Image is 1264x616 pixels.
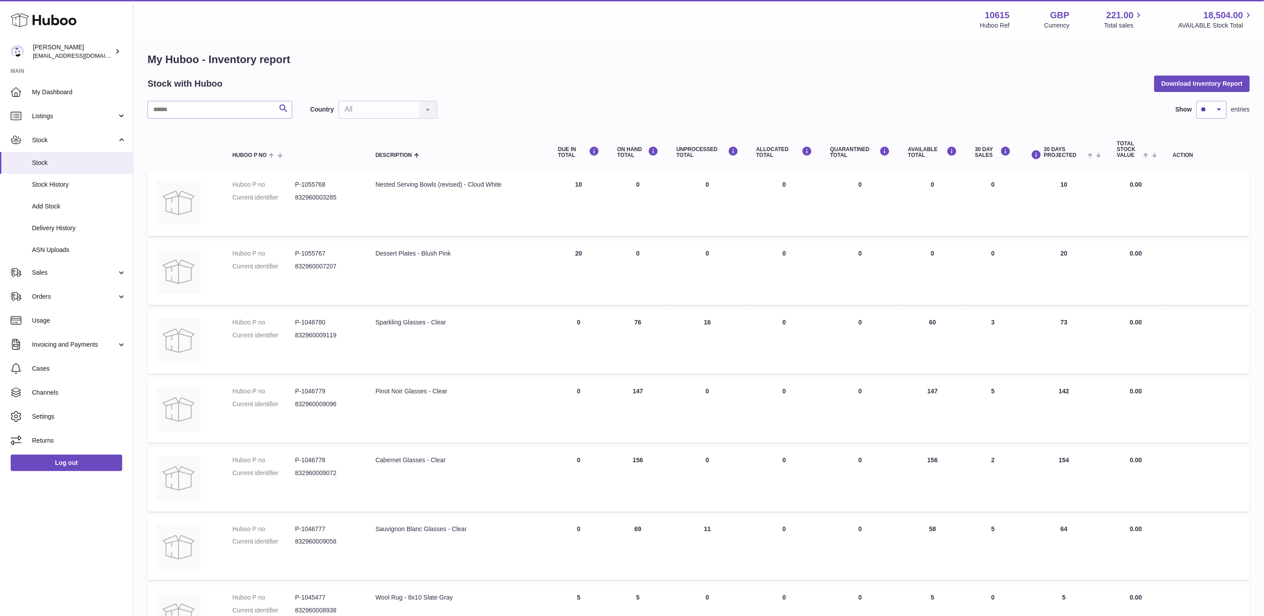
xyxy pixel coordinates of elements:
td: 147 [899,378,966,443]
div: Huboo Ref [980,21,1010,30]
td: 0 [747,378,821,443]
span: Huboo P no [232,152,267,158]
td: 5 [966,378,1020,443]
td: 64 [1020,516,1108,580]
div: 30 DAY SALES [975,146,1011,158]
img: product image [156,456,201,500]
td: 0 [667,240,747,305]
span: Add Stock [32,202,126,211]
dd: 832960003285 [295,193,358,202]
td: 10 [1020,172,1108,236]
td: 0 [899,172,966,236]
h1: My Huboo - Inventory report [148,52,1250,67]
dd: 832960009096 [295,400,358,408]
span: 0 [858,319,862,326]
span: 0 [858,388,862,395]
td: 0 [549,447,608,512]
span: Listings [32,112,117,120]
img: product image [156,525,201,569]
span: 0.00 [1130,319,1142,326]
dd: P-1046780 [295,318,358,327]
span: Stock [32,159,126,167]
div: Sparkling Glasses - Clear [375,318,540,327]
td: 58 [899,516,966,580]
td: 156 [608,447,667,512]
td: 0 [608,172,667,236]
td: 0 [549,309,608,374]
h2: Stock with Huboo [148,78,223,90]
td: 76 [608,309,667,374]
span: Orders [32,292,117,301]
span: 0.00 [1130,456,1142,464]
dd: P-1046778 [295,456,358,464]
div: Sauvignon Blanc Glasses - Clear [375,525,540,533]
span: Cases [32,364,126,373]
span: AVAILABLE Stock Total [1178,21,1253,30]
dt: Huboo P no [232,593,295,602]
td: 60 [899,309,966,374]
td: 3 [966,309,1020,374]
div: ON HAND Total [617,146,658,158]
dt: Current identifier [232,469,295,477]
div: Currency [1045,21,1070,30]
span: Sales [32,268,117,277]
div: Dessert Plates - Blush Pink [375,249,540,258]
dd: P-1046779 [295,387,358,396]
dd: 832960009119 [295,331,358,340]
dd: 832960008938 [295,606,358,615]
a: Log out [11,455,122,471]
td: 11 [667,516,747,580]
span: 0.00 [1130,388,1142,395]
dt: Current identifier [232,537,295,546]
dt: Current identifier [232,606,295,615]
td: 2 [966,447,1020,512]
td: 142 [1020,378,1108,443]
span: ASN Uploads [32,246,126,254]
span: 30 DAYS PROJECTED [1044,147,1085,158]
strong: GBP [1050,9,1069,21]
dt: Huboo P no [232,456,295,464]
td: 154 [1020,447,1108,512]
div: Cabernet Glasses - Clear [375,456,540,464]
img: internalAdmin-10615@internal.huboo.com [11,45,24,58]
img: product image [156,180,201,225]
span: My Dashboard [32,88,126,96]
span: 0.00 [1130,181,1142,188]
dd: P-1045477 [295,593,358,602]
td: 73 [1020,309,1108,374]
td: 0 [966,172,1020,236]
td: 0 [549,516,608,580]
span: 0 [858,250,862,257]
div: Pinot Noir Glasses - Clear [375,387,540,396]
td: 0 [549,378,608,443]
td: 20 [549,240,608,305]
td: 0 [747,447,821,512]
td: 0 [608,240,667,305]
span: 0 [858,525,862,532]
div: [PERSON_NAME] [33,43,113,60]
td: 20 [1020,240,1108,305]
td: 0 [966,240,1020,305]
span: Delivery History [32,224,126,232]
strong: 10615 [985,9,1010,21]
button: Download Inventory Report [1154,76,1250,92]
td: 10 [549,172,608,236]
dd: P-1046777 [295,525,358,533]
span: 0.00 [1130,250,1142,257]
td: 0 [667,378,747,443]
div: AVAILABLE Total [908,146,957,158]
div: ALLOCATED Total [756,146,813,158]
dt: Current identifier [232,400,295,408]
dd: 832960007207 [295,262,358,271]
span: 0.00 [1130,594,1142,601]
div: UNPROCESSED Total [676,146,738,158]
dt: Huboo P no [232,525,295,533]
dt: Huboo P no [232,180,295,189]
dt: Huboo P no [232,318,295,327]
span: 0 [858,594,862,601]
td: 0 [667,447,747,512]
dt: Huboo P no [232,249,295,258]
div: Wool Rug - 8x10 Slate Gray [375,593,540,602]
dd: 832960009058 [295,537,358,546]
span: Stock History [32,180,126,189]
